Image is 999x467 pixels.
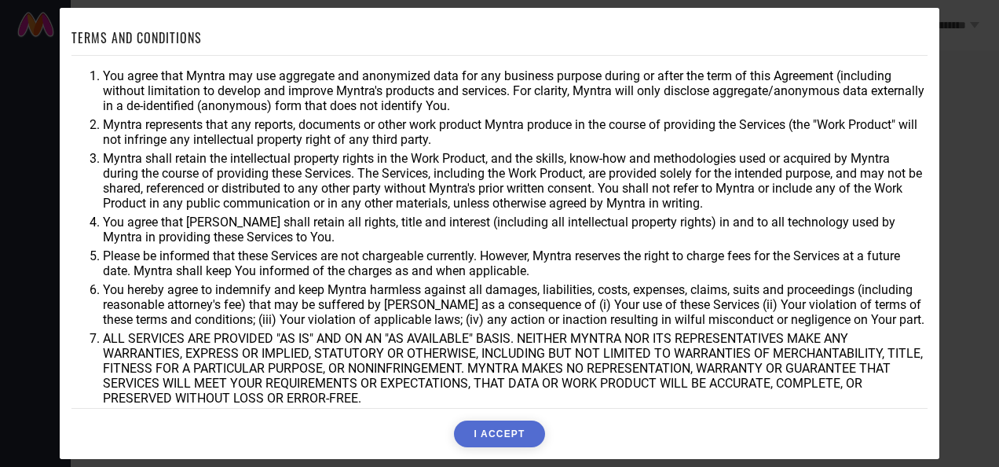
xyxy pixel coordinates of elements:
[103,215,928,245] li: You agree that [PERSON_NAME] shall retain all rights, title and interest (including all intellect...
[103,151,928,211] li: Myntra shall retain the intellectual property rights in the Work Product, and the skills, know-ho...
[103,282,928,327] li: You hereby agree to indemnify and keep Myntra harmless against all damages, liabilities, costs, e...
[71,28,202,47] h1: TERMS AND CONDITIONS
[103,117,928,147] li: Myntra represents that any reports, documents or other work product Myntra produce in the course ...
[103,331,928,406] li: ALL SERVICES ARE PROVIDED "AS IS" AND ON AN "AS AVAILABLE" BASIS. NEITHER MYNTRA NOR ITS REPRESEN...
[103,248,928,278] li: Please be informed that these Services are not chargeable currently. However, Myntra reserves the...
[454,421,544,447] button: I ACCEPT
[103,68,928,113] li: You agree that Myntra may use aggregate and anonymized data for any business purpose during or af...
